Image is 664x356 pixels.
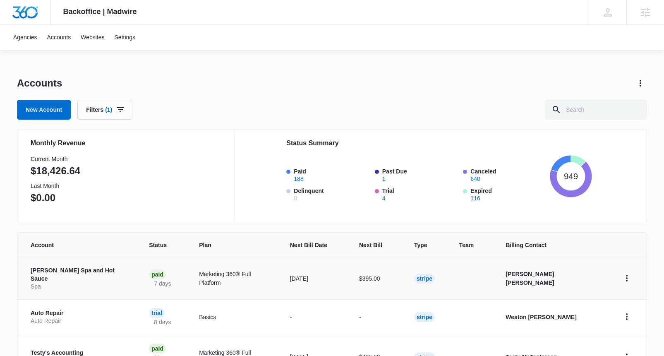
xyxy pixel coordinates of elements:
[620,310,633,323] button: home
[470,167,547,182] label: Canceled
[17,77,62,89] h1: Accounts
[382,195,386,201] button: Trial
[294,187,370,201] label: Delinquent
[31,190,80,205] p: $0.00
[31,241,117,250] span: Account
[149,269,166,279] div: Paid
[149,241,167,250] span: Status
[294,176,303,182] button: Paid
[545,100,647,120] input: Search
[280,299,349,335] td: -
[470,176,480,182] button: Canceled
[31,267,129,283] p: [PERSON_NAME] Spa and Hot Sauce
[31,182,80,190] h3: Last Month
[199,241,270,250] span: Plan
[149,318,176,327] p: 8 days
[349,258,404,299] td: $395.00
[31,267,129,291] a: [PERSON_NAME] Spa and Hot SauceSpa
[76,25,109,50] a: Websites
[105,107,112,113] span: (1)
[290,241,327,250] span: Next Bill Date
[359,241,382,250] span: Next Bill
[31,164,80,178] p: $18,426.64
[8,25,42,50] a: Agencies
[470,187,547,201] label: Expired
[506,271,554,286] strong: [PERSON_NAME] [PERSON_NAME]
[634,77,647,90] button: Actions
[286,138,592,148] h2: Status Summary
[31,317,129,325] p: Auto Repair
[31,309,129,325] a: Auto RepairAuto Repair
[382,167,458,182] label: Past Due
[110,25,141,50] a: Settings
[149,279,176,288] p: 7 days
[77,100,132,120] button: Filters(1)
[414,274,435,284] div: Stripe
[31,138,225,148] h2: Monthly Revenue
[31,309,129,318] p: Auto Repair
[17,100,71,120] a: New Account
[382,187,458,201] label: Trial
[31,155,80,164] h3: Current Month
[199,313,270,322] p: Basics
[620,272,633,285] button: home
[414,241,427,250] span: Type
[294,167,370,182] label: Paid
[199,270,270,287] p: Marketing 360® Full Platform
[149,308,165,318] div: Trial
[42,25,76,50] a: Accounts
[31,283,129,291] p: Spa
[470,195,480,201] button: Expired
[382,176,386,182] button: Past Due
[149,344,166,354] div: Paid
[349,299,404,335] td: -
[506,241,600,250] span: Billing Contact
[63,7,137,16] span: Backoffice | Madwire
[564,172,578,181] tspan: 949
[414,312,435,322] div: Stripe
[506,314,577,320] strong: Weston [PERSON_NAME]
[280,258,349,299] td: [DATE]
[459,241,474,250] span: Team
